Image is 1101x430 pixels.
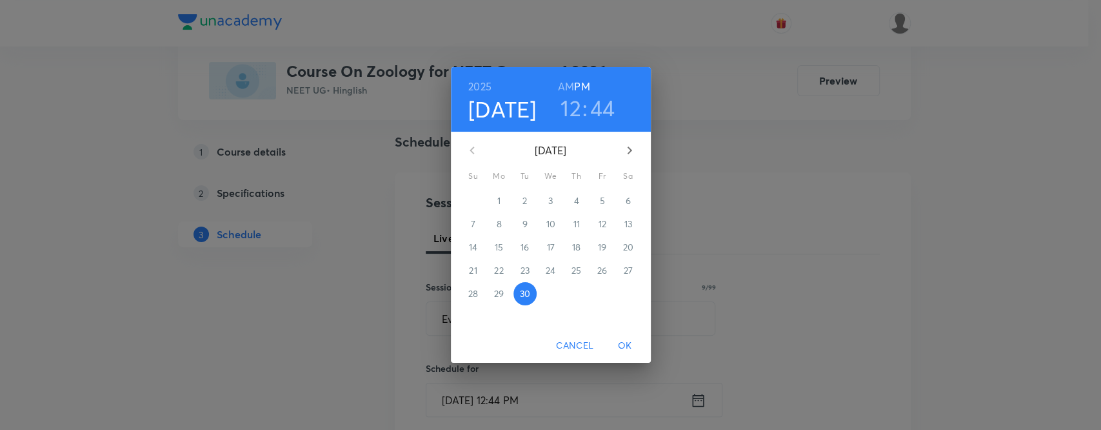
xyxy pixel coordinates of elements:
[617,170,640,183] span: Sa
[604,334,646,358] button: OK
[574,77,590,96] button: PM
[610,338,640,354] span: OK
[560,94,581,121] button: 12
[513,282,537,305] button: 30
[590,94,615,121] button: 44
[556,338,593,354] span: Cancel
[468,96,537,123] button: [DATE]
[539,170,562,183] span: We
[551,334,599,358] button: Cancel
[519,287,530,300] p: 30
[488,143,614,158] p: [DATE]
[468,77,491,96] button: 2025
[582,94,588,121] h3: :
[462,170,485,183] span: Su
[513,170,537,183] span: Tu
[558,77,574,96] button: AM
[591,170,614,183] span: Fr
[488,170,511,183] span: Mo
[565,170,588,183] span: Th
